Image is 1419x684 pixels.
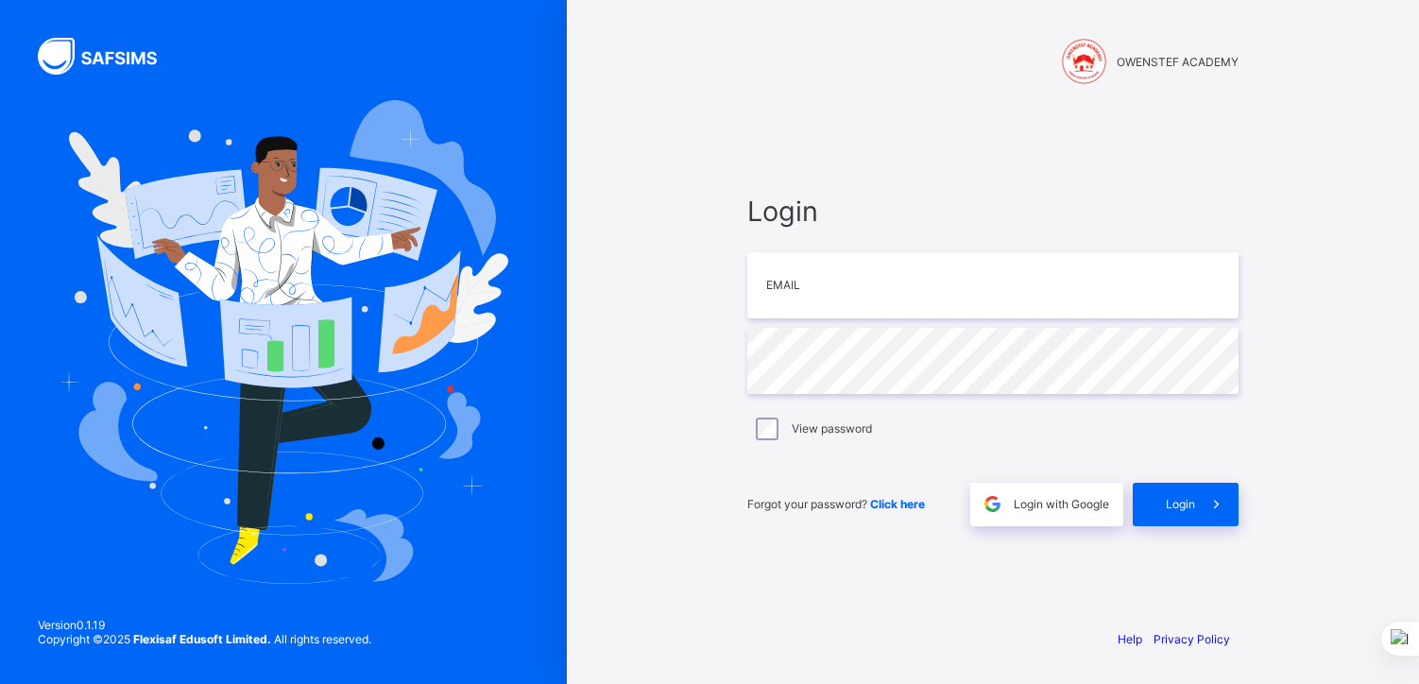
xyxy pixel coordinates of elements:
a: Privacy Policy [1154,632,1230,646]
span: OWENSTEF ACADEMY [1117,55,1239,69]
label: View password [792,421,872,436]
img: Hero Image [59,100,508,584]
span: Copyright © 2025 All rights reserved. [38,632,371,646]
span: Login [747,195,1239,228]
a: Help [1118,632,1142,646]
strong: Flexisaf Edusoft Limited. [133,632,271,646]
span: Login [1166,497,1195,511]
a: Click here [870,497,925,511]
img: SAFSIMS Logo [38,38,180,75]
img: google.396cfc9801f0270233282035f929180a.svg [982,493,1003,515]
span: Version 0.1.19 [38,618,371,632]
span: Forgot your password? [747,497,925,511]
span: Login with Google [1014,497,1109,511]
